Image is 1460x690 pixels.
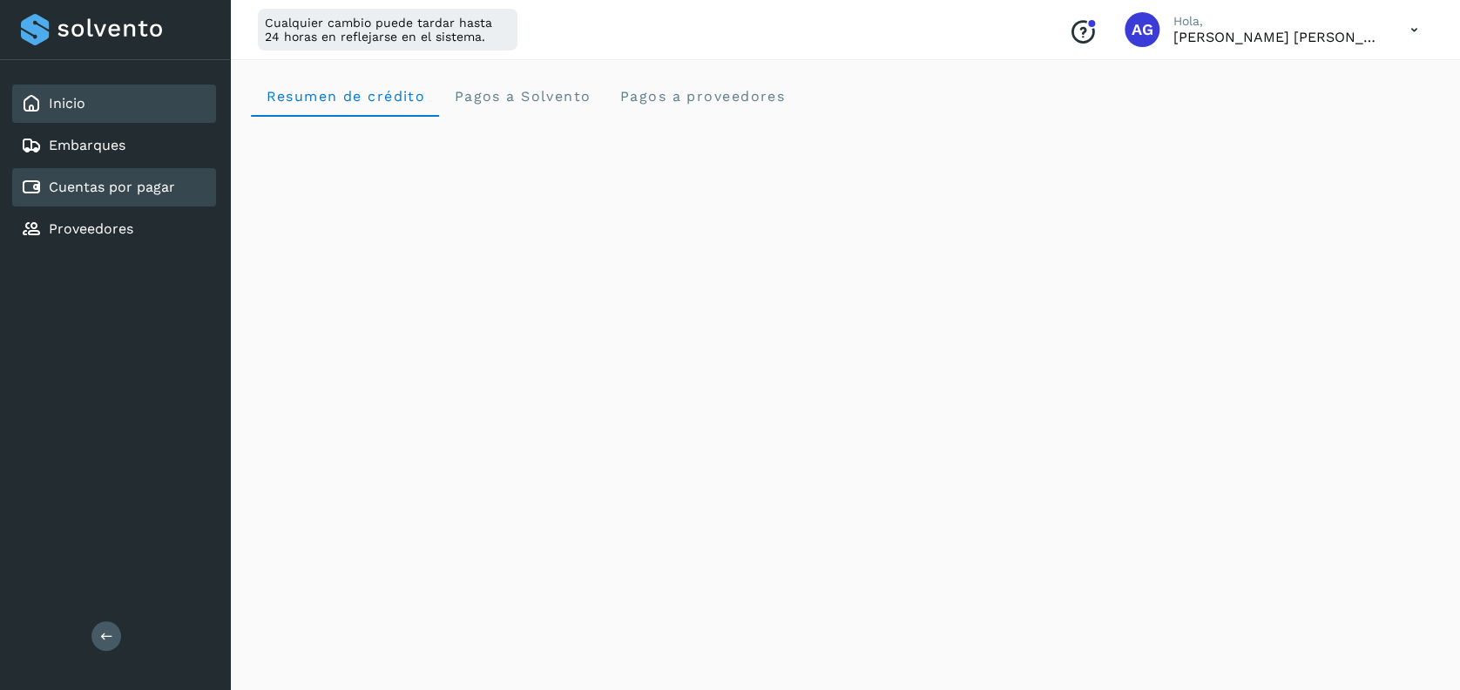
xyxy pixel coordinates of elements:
[265,88,425,105] span: Resumen de crédito
[12,126,216,165] div: Embarques
[49,220,133,237] a: Proveedores
[12,85,216,123] div: Inicio
[12,210,216,248] div: Proveedores
[49,179,175,195] a: Cuentas por pagar
[618,88,785,105] span: Pagos a proveedores
[12,168,216,206] div: Cuentas por pagar
[453,88,591,105] span: Pagos a Solvento
[258,9,517,51] div: Cualquier cambio puede tardar hasta 24 horas en reflejarse en el sistema.
[1173,29,1382,45] p: Abigail Gonzalez Leon
[49,95,85,112] a: Inicio
[1173,14,1382,29] p: Hola,
[49,137,125,153] a: Embarques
